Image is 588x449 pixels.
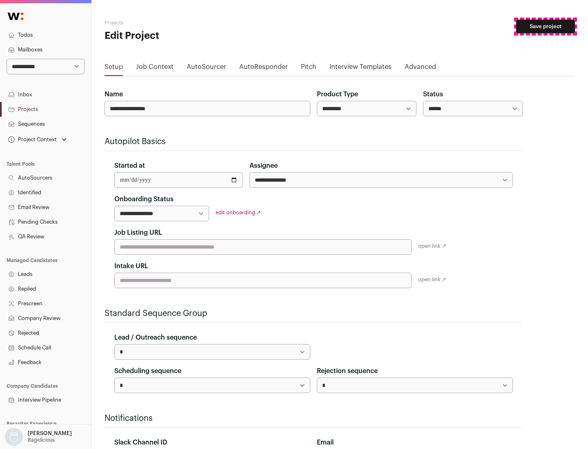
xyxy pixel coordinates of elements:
[516,20,575,33] button: Save project
[423,89,443,99] label: Status
[114,333,197,342] label: Lead / Outreach sequence
[317,89,358,99] label: Product Type
[114,261,148,271] label: Intake URL
[7,136,57,143] div: Project Context
[249,161,278,171] label: Assignee
[105,62,123,75] a: Setup
[3,8,28,24] img: Wellfound
[216,210,261,215] a: edit onboarding ↗
[114,366,181,376] label: Scheduling sequence
[317,438,513,447] div: Email
[105,89,123,99] label: Name
[187,62,226,75] a: AutoSourcer
[5,428,23,446] img: nopic.png
[330,62,392,75] a: Interview Templates
[114,438,167,447] label: Slack Channel ID
[239,62,288,75] a: AutoResponder
[317,366,378,376] label: Rejection sequence
[105,413,523,424] h2: Notifications
[301,62,316,75] a: Pitch
[105,20,261,26] h2: Projects
[28,437,55,443] p: Bagelicious
[7,134,68,145] button: Open dropdown
[105,29,261,42] h1: Edit Project
[105,308,523,319] h2: Standard Sequence Group
[114,194,174,204] label: Onboarding Status
[105,136,523,147] h2: Autopilot Basics
[114,161,145,171] label: Started at
[136,62,174,75] a: Job Context
[28,430,72,437] p: [PERSON_NAME]
[3,428,73,446] button: Open dropdown
[405,62,436,75] a: Advanced
[114,228,162,238] label: Job Listing URL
